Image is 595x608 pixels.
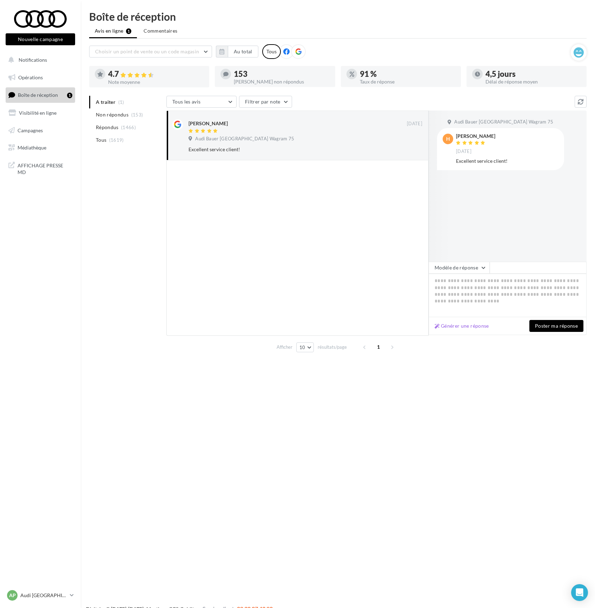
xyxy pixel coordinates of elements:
[109,137,124,143] span: (1619)
[19,57,47,63] span: Notifications
[19,110,57,116] span: Visibilité en ligne
[4,158,77,179] a: AFFICHAGE PRESSE MD
[121,125,136,130] span: (1466)
[4,87,77,102] a: Boîte de réception1
[18,161,72,176] span: AFFICHAGE PRESSE MD
[6,33,75,45] button: Nouvelle campagne
[4,123,77,138] a: Campagnes
[296,342,314,352] button: 10
[360,70,455,78] div: 91 %
[108,70,204,78] div: 4.7
[189,146,377,153] div: Excellent service client!
[195,136,294,142] span: Audi Bauer [GEOGRAPHIC_DATA] Wagram 75
[234,79,329,84] div: [PERSON_NAME] non répondus
[456,134,495,139] div: [PERSON_NAME]
[571,584,588,601] div: Open Intercom Messenger
[407,121,422,127] span: [DATE]
[108,80,204,85] div: Note moyenne
[96,136,106,143] span: Tous
[20,592,67,599] p: Audi [GEOGRAPHIC_DATA] 17
[18,92,58,98] span: Boîte de réception
[262,44,281,59] div: Tous
[172,99,201,105] span: Tous les avis
[432,322,492,330] button: Générer une réponse
[96,111,128,118] span: Non répondus
[18,145,46,151] span: Médiathèque
[318,344,347,350] span: résultats/page
[6,589,75,602] a: AP Audi [GEOGRAPHIC_DATA] 17
[9,592,16,599] span: AP
[429,262,490,274] button: Modèle de réponse
[4,106,77,120] a: Visibilité en ligne
[131,112,143,118] span: (153)
[277,344,292,350] span: Afficher
[166,96,237,108] button: Tous les avis
[4,70,77,85] a: Opérations
[485,70,581,78] div: 4,5 jours
[485,79,581,84] div: Délai de réponse moyen
[454,119,553,125] span: Audi Bauer [GEOGRAPHIC_DATA] Wagram 75
[456,158,558,165] div: Excellent service client!
[18,127,43,133] span: Campagnes
[4,53,74,67] button: Notifications
[96,124,119,131] span: Répondus
[529,320,583,332] button: Poster ma réponse
[89,46,212,58] button: Choisir un point de vente ou un code magasin
[234,70,329,78] div: 153
[95,48,199,54] span: Choisir un point de vente ou un code magasin
[144,27,177,34] span: Commentaires
[189,120,228,127] div: [PERSON_NAME]
[4,140,77,155] a: Médiathèque
[446,135,450,142] span: H
[239,96,292,108] button: Filtrer par note
[299,345,305,350] span: 10
[216,46,258,58] button: Au total
[360,79,455,84] div: Taux de réponse
[228,46,258,58] button: Au total
[89,11,587,22] div: Boîte de réception
[18,74,43,80] span: Opérations
[456,148,471,155] span: [DATE]
[373,341,384,353] span: 1
[67,93,72,98] div: 1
